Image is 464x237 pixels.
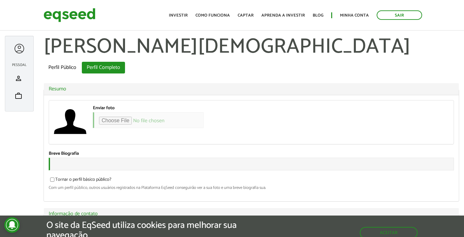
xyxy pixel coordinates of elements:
[15,74,22,82] span: person
[13,43,25,55] a: Expandir menu
[261,13,305,18] a: Aprenda a investir
[82,62,125,73] a: Perfil Completo
[49,178,111,184] label: Tornar o perfil básico público?
[195,13,230,18] a: Como funciona
[54,105,86,138] img: Foto de Diogo Bispo Da Silva
[8,87,30,105] li: Meu portfólio
[169,13,188,18] a: Investir
[93,106,115,111] label: Enviar foto
[49,86,454,92] a: Resumo
[377,10,422,20] a: Sair
[340,13,369,18] a: Minha conta
[8,63,30,67] h2: Pessoal
[46,178,58,182] input: Tornar o perfil básico público?
[54,105,86,138] a: Ver perfil do usuário.
[10,74,29,82] a: person
[49,151,79,156] label: Breve Biografia
[10,92,29,100] a: work
[44,62,81,73] a: Perfil Público
[49,186,454,190] div: Com um perfil público, outros usuários registrados na Plataforma EqSeed conseguirão ver a sua fot...
[49,211,454,217] a: Informação de contato
[313,13,323,18] a: Blog
[15,92,22,100] span: work
[44,36,459,59] h1: [PERSON_NAME][DEMOGRAPHIC_DATA]
[238,13,254,18] a: Captar
[8,70,30,87] li: Meu perfil
[44,7,95,24] img: EqSeed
